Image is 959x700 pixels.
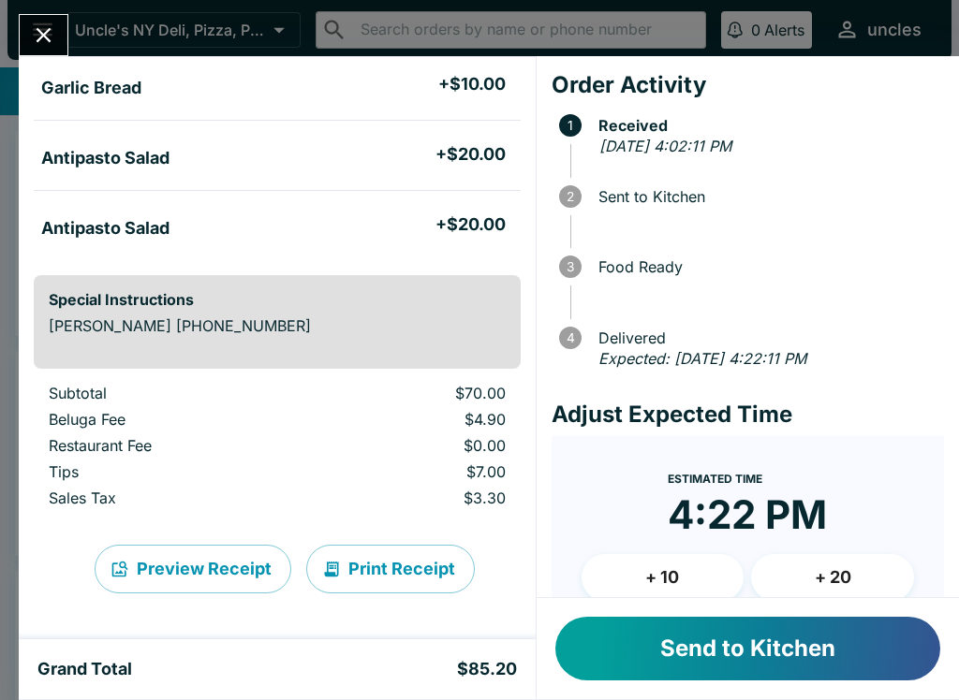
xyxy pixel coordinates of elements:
[49,410,293,429] p: Beluga Fee
[306,545,475,593] button: Print Receipt
[95,545,291,593] button: Preview Receipt
[41,77,141,99] h5: Garlic Bread
[20,15,67,55] button: Close
[567,189,574,204] text: 2
[568,118,573,133] text: 1
[668,472,762,486] span: Estimated Time
[34,384,521,515] table: orders table
[41,147,170,169] h5: Antipasto Salad
[37,658,132,680] h5: Grand Total
[552,401,944,429] h4: Adjust Expected Time
[49,290,506,309] h6: Special Instructions
[323,436,506,455] p: $0.00
[566,330,574,345] text: 4
[457,658,517,680] h5: $85.20
[323,489,506,507] p: $3.30
[555,617,940,680] button: Send to Kitchen
[589,258,944,275] span: Food Ready
[598,349,806,368] em: Expected: [DATE] 4:22:11 PM
[751,554,914,601] button: + 20
[41,217,170,240] h5: Antipasto Salad
[323,384,506,402] p: $70.00
[323,462,506,481] p: $7.00
[49,462,293,481] p: Tips
[599,137,731,155] em: [DATE] 4:02:11 PM
[323,410,506,429] p: $4.90
[438,73,506,95] h5: + $10.00
[589,188,944,205] span: Sent to Kitchen
[49,316,506,335] p: [PERSON_NAME] [PHONE_NUMBER]
[435,213,506,236] h5: + $20.00
[435,143,506,166] h5: + $20.00
[567,259,574,274] text: 3
[589,117,944,134] span: Received
[49,384,293,402] p: Subtotal
[49,436,293,455] p: Restaurant Fee
[552,71,944,99] h4: Order Activity
[582,554,745,601] button: + 10
[668,490,827,539] time: 4:22 PM
[49,489,293,507] p: Sales Tax
[589,329,944,346] span: Delivered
